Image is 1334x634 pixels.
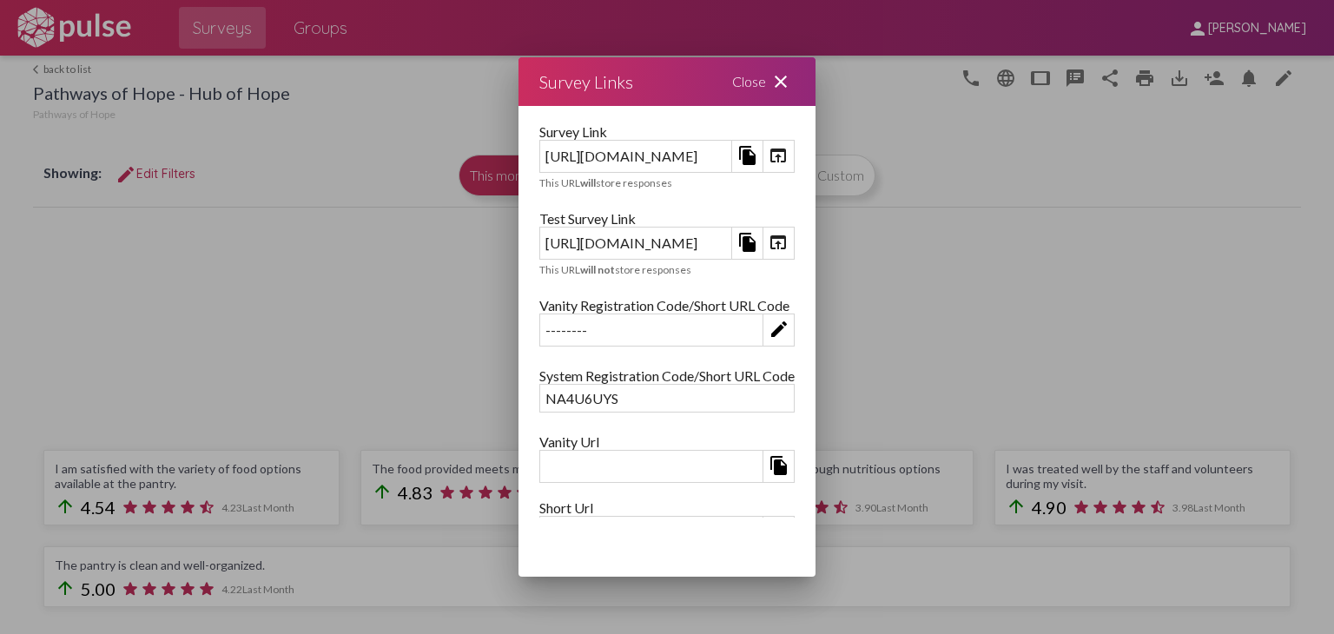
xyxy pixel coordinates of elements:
mat-icon: edit [769,319,789,340]
div: Test Survey Link [539,210,795,227]
mat-icon: close [770,71,791,92]
mat-icon: file_copy [737,145,758,166]
div: Vanity Registration Code/Short URL Code [539,297,795,314]
div: Close [711,57,816,106]
mat-icon: file_copy [737,232,758,253]
div: [URL][DOMAIN_NAME] [540,229,731,256]
div: Survey Links [539,68,633,96]
div: NA4U6UYS [540,385,794,412]
b: will [580,176,596,189]
mat-icon: file_copy [769,455,789,476]
b: will not [580,263,615,276]
div: Vanity Url [539,433,795,450]
div: [URL][DOMAIN_NAME] [540,142,731,169]
mat-icon: open_in_browser [768,232,789,253]
div: Survey Link [539,123,795,140]
div: This URL store responses [539,176,795,189]
div: This URL store responses [539,263,795,276]
div: System Registration Code/Short URL Code [539,367,795,384]
div: -------- [540,316,763,343]
mat-icon: open_in_browser [768,145,789,166]
div: Short Url [539,499,795,516]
